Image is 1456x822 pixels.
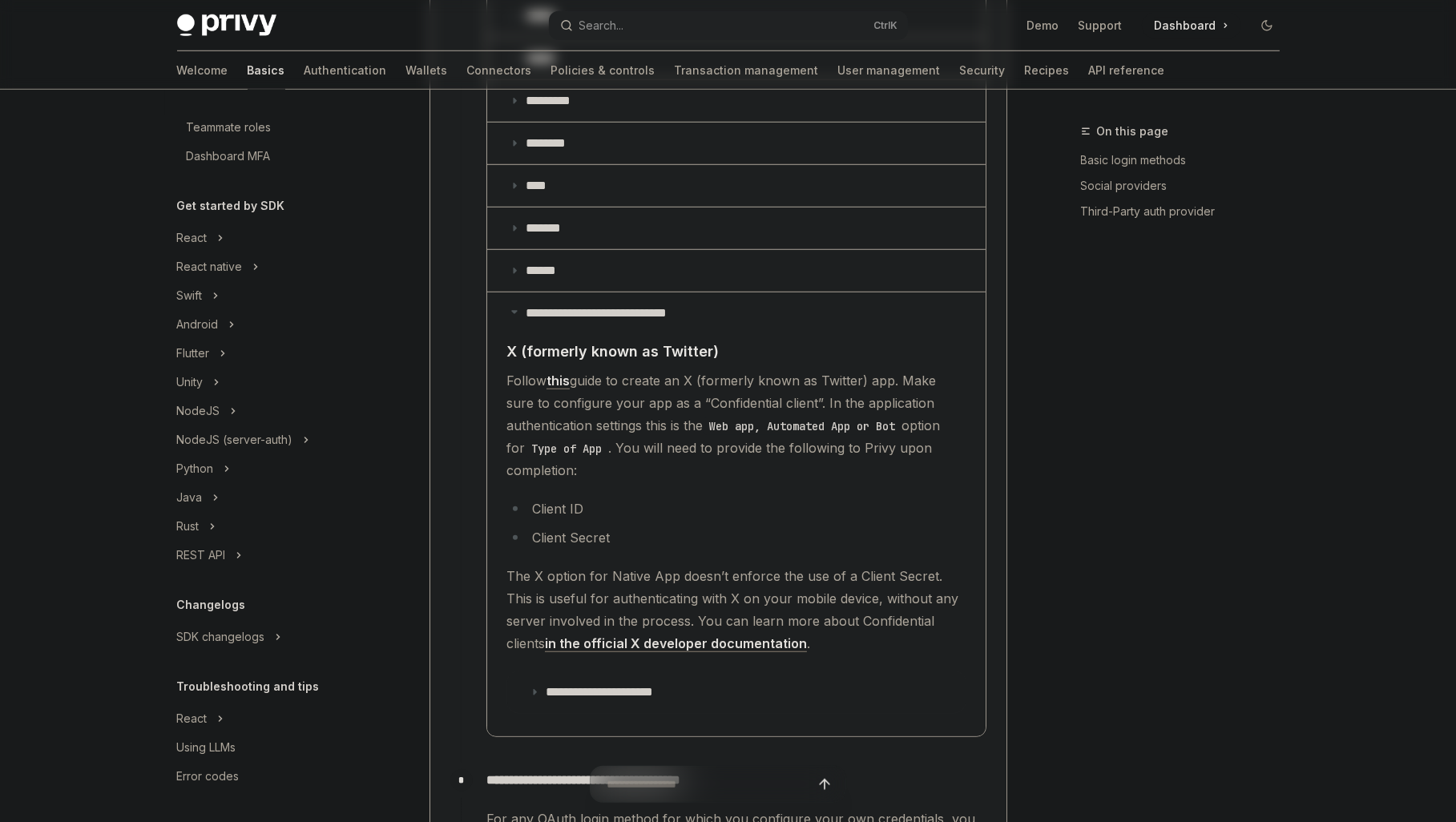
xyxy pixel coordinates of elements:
[1025,51,1070,90] a: Recipes
[177,344,210,363] div: Flutter
[1081,173,1293,199] a: Social providers
[551,51,655,90] a: Policies & controls
[177,488,203,507] div: Java
[177,627,265,647] div: SDK changelogs
[1254,13,1280,38] button: Toggle dark mode
[1142,13,1241,38] a: Dashboard
[1081,147,1293,173] a: Basic login methods
[164,454,369,483] button: Toggle Python section
[1027,18,1059,34] a: Demo
[164,762,369,791] a: Error codes
[177,546,226,565] div: REST API
[164,541,369,570] button: Toggle REST API section
[248,51,285,90] a: Basics
[467,51,532,90] a: Connectors
[177,401,220,421] div: NodeJS
[177,257,243,276] div: React native
[177,709,208,728] div: React
[406,51,448,90] a: Wallets
[506,565,966,655] span: The X option for Native App doesn’t enforce the use of a Client Secret. This is useful for authen...
[177,517,200,536] div: Rust
[164,252,369,281] button: Toggle React native section
[305,51,387,90] a: Authentication
[960,51,1006,90] a: Security
[1155,18,1216,34] span: Dashboard
[506,498,966,520] li: Client ID
[838,51,941,90] a: User management
[177,767,240,786] div: Error codes
[506,340,719,362] span: X (formerly known as Twitter)
[177,595,246,614] h5: Changelogs
[177,51,228,90] a: Welcome
[164,704,369,733] button: Toggle React section
[164,623,369,651] button: Toggle SDK changelogs section
[164,733,369,762] a: Using LLMs
[164,397,369,425] button: Toggle NodeJS section
[177,430,293,449] div: NodeJS (server-auth)
[874,19,898,32] span: Ctrl K
[547,373,570,389] a: this
[607,767,813,802] input: Ask a question...
[164,281,369,310] button: Toggle Swift section
[177,196,285,216] h5: Get started by SDK
[506,369,966,482] span: Follow guide to create an X (formerly known as Twitter) app. Make sure to configure your app as a...
[164,142,369,171] a: Dashboard MFA
[164,339,369,368] button: Toggle Flutter section
[1089,51,1165,90] a: API reference
[177,738,236,757] div: Using LLMs
[177,677,320,696] h5: Troubleshooting and tips
[177,315,219,334] div: Android
[1097,122,1169,141] span: On this page
[164,113,369,142] a: Teammate roles
[164,425,369,454] button: Toggle NodeJS (server-auth) section
[164,368,369,397] button: Toggle Unity section
[506,526,966,549] li: Client Secret
[177,228,208,248] div: React
[177,373,204,392] div: Unity
[1081,199,1293,224] a: Third-Party auth provider
[549,11,908,40] button: Open search
[813,773,836,796] button: Send message
[1079,18,1123,34] a: Support
[177,459,214,478] div: Python
[187,118,272,137] div: Teammate roles
[164,310,369,339] button: Toggle Android section
[525,440,608,457] code: Type of App
[675,51,819,90] a: Transaction management
[703,417,901,435] code: Web app, Automated App or Bot
[164,224,369,252] button: Toggle React section
[177,286,203,305] div: Swift
[579,16,624,35] div: Search...
[164,512,369,541] button: Toggle Rust section
[545,635,807,652] a: in the official X developer documentation
[164,483,369,512] button: Toggle Java section
[187,147,271,166] div: Dashboard MFA
[177,14,276,37] img: dark logo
